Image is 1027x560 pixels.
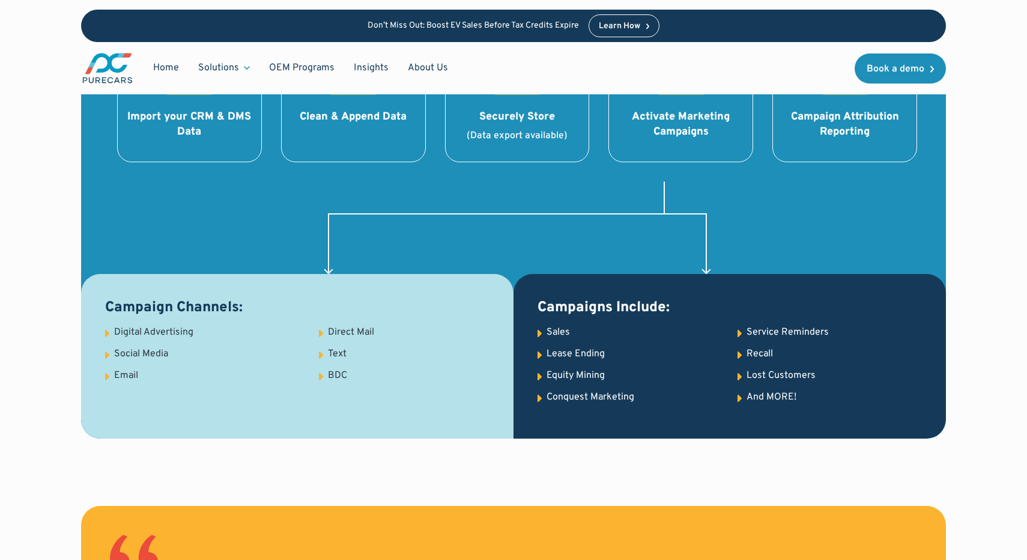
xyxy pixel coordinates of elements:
[114,326,193,339] div: Digital Advertising
[105,298,489,318] h3: Campaign Channels:
[144,56,189,79] a: Home
[81,52,134,85] img: purecars logo
[328,347,347,361] div: Text
[189,56,259,79] div: Solutions
[547,369,605,382] div: Equity Mining
[344,56,398,79] a: Insights
[589,14,660,37] a: Learn How
[259,56,344,79] a: OEM Programs
[328,326,374,339] div: Direct Mail
[114,369,138,382] div: Email
[617,109,744,139] div: Activate Marketing Campaigns
[747,391,796,404] div: And MORE!
[781,109,908,139] div: Campaign Attribution Reporting
[747,369,816,382] div: Lost Customers
[547,391,634,404] div: Conquest Marketing
[599,22,640,31] div: Learn How
[398,56,458,79] a: About Us
[114,347,168,361] div: Social Media
[547,326,570,339] div: Sales
[467,109,568,124] div: Securely Store
[300,109,407,124] div: Clean & Append Data
[368,21,579,31] p: Don’t Miss Out: Boost EV Sales Before Tax Credits Expire
[126,109,253,139] div: Import your CRM & DMS Data
[855,53,946,84] a: Book a demo
[538,298,922,318] h3: Campaigns Include:
[328,369,347,382] div: BDC
[747,326,829,339] div: Service Reminders
[547,347,605,361] div: Lease Ending
[198,61,239,75] div: Solutions
[81,52,134,85] a: main
[747,347,773,361] div: Recall
[867,64,924,74] div: Book a demo
[467,129,568,142] div: (Data export available)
